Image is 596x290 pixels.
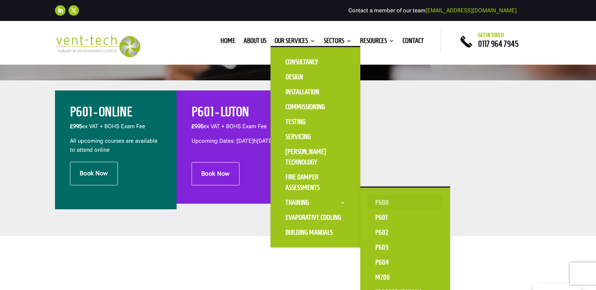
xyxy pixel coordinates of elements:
p: ex VAT + BOHS Exam Fee [70,122,162,137]
p: ex VAT + BOHS Exam Fee [192,122,283,137]
a: Fire Damper Assessments [278,170,353,195]
a: Commissioning [278,99,353,114]
a: Installation [278,84,353,99]
a: P602 [368,225,443,240]
a: Follow on X [68,5,79,16]
img: 2023-09-27T08_35_16.549ZVENT-TECH---Clear-background [55,35,141,57]
a: Sectors [324,38,352,46]
h2: P601 - ONLINE [70,105,162,122]
span: Get in touch [478,32,504,38]
span: All upcoming courses are available to attend online [70,138,158,153]
a: P603 [368,240,443,255]
a: [EMAIL_ADDRESS][DOMAIN_NAME] [425,7,517,14]
a: Our Services [275,38,315,46]
a: [PERSON_NAME] Technology [278,144,353,170]
a: P601 [368,210,443,225]
span: £995 [192,123,204,130]
a: 0117 964 7945 [478,39,519,48]
a: P604 [368,255,443,270]
p: Upcoming Dates: [DATE]h[DATE]5 [192,137,283,146]
a: Training [278,195,353,210]
a: M200 [368,270,443,285]
a: Evaporative Cooling [278,210,353,225]
h2: P601 - LUTON [192,105,283,122]
a: Design [278,70,353,84]
a: Servicing [278,129,353,144]
a: Contact [403,38,424,46]
span: Contact a member of our team [348,7,517,14]
a: About us [244,38,266,46]
a: Book Now [192,162,239,185]
a: Resources [360,38,394,46]
a: Testing [278,114,353,129]
a: Follow on LinkedIn [55,5,65,16]
a: Building Manuals [278,225,353,240]
a: Book Now [70,162,118,185]
b: £995 [70,123,82,130]
a: Consultancy [278,55,353,70]
a: Home [220,38,235,46]
a: P600 [368,195,443,210]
